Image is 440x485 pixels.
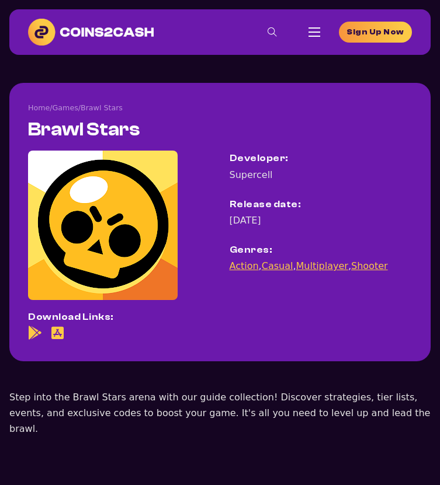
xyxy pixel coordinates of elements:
div: Genres: [230,242,273,258]
div: Supercell [230,167,273,183]
a: Shooter [351,260,388,271]
a: Casual [262,260,293,271]
h1: Brawl Stars [28,118,140,141]
a: Action [230,260,259,271]
div: Download Links: [28,309,114,325]
span: / [50,103,52,112]
span: Brawl Stars [81,103,123,112]
div: [DATE] [230,212,261,228]
div: , , , [230,258,388,274]
nav: breadcrumbs [28,102,412,114]
img: Coins2Cash Logo [28,19,154,46]
a: Games [53,103,78,112]
button: Open mobile menu [309,27,320,37]
a: Multiplayer [296,260,348,271]
img: Brawl Stars game icon [28,151,178,300]
div: Release date: [230,197,302,212]
a: homepage [339,22,412,43]
span: / [78,103,81,112]
button: toggle search [255,20,290,44]
span: Step into the Brawl Stars arena with our guide collection! Discover strategies, tier lists, event... [9,392,430,434]
div: Developer: [230,151,289,166]
a: Home [28,103,50,112]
